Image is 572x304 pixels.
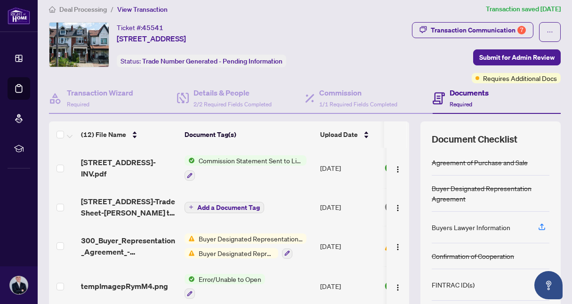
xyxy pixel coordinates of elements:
[450,87,489,98] h4: Documents
[319,101,397,108] span: 1/1 Required Fields Completed
[195,233,306,244] span: Buyer Designated Representation Agreement
[67,87,133,98] h4: Transaction Wizard
[384,281,395,291] img: Document Status
[483,73,557,83] span: Requires Additional Docs
[316,121,380,148] th: Upload Date
[185,155,195,166] img: Status Icon
[49,6,56,13] span: home
[380,121,460,148] th: Status
[117,55,286,67] div: Status:
[142,24,163,32] span: 45541
[195,274,265,284] span: Error/Unable to Open
[195,248,278,258] span: Buyer Designated Representation Agreement
[185,274,195,284] img: Status Icon
[117,33,186,44] span: [STREET_ADDRESS]
[193,101,272,108] span: 2/2 Required Fields Completed
[81,196,177,218] span: [STREET_ADDRESS]-Trade Sheet-[PERSON_NAME] to Review.pdf
[319,87,397,98] h4: Commission
[432,157,528,168] div: Agreement of Purchase and Sale
[81,157,177,179] span: [STREET_ADDRESS]-INV.pdf
[534,271,563,299] button: Open asap
[384,163,395,173] img: Document Status
[185,201,264,213] button: Add a Document Tag
[473,49,561,65] button: Submit for Admin Review
[320,129,358,140] span: Upload Date
[185,155,306,181] button: Status IconCommission Statement Sent to Listing Brokerage
[67,101,89,108] span: Required
[412,22,533,38] button: Transaction Communication7
[432,183,549,204] div: Buyer Designated Representation Agreement
[117,22,163,33] div: Ticket #:
[8,7,30,24] img: logo
[77,121,181,148] th: (12) File Name
[316,226,380,266] td: [DATE]
[384,241,395,251] img: Document Status
[394,284,402,291] img: Logo
[394,204,402,212] img: Logo
[81,129,126,140] span: (12) File Name
[432,280,475,290] div: FINTRAC ID(s)
[390,239,405,254] button: Logo
[189,205,193,209] span: plus
[81,280,168,292] span: tempImagepRymM4.png
[547,29,553,35] span: ellipsis
[431,23,526,38] div: Transaction Communication
[390,160,405,176] button: Logo
[432,133,517,146] span: Document Checklist
[450,101,472,108] span: Required
[517,26,526,34] div: 7
[486,4,561,15] article: Transaction saved [DATE]
[185,233,195,244] img: Status Icon
[185,274,265,299] button: Status IconError/Unable to Open
[59,5,107,14] span: Deal Processing
[394,243,402,251] img: Logo
[181,121,316,148] th: Document Tag(s)
[316,188,380,226] td: [DATE]
[185,202,264,213] button: Add a Document Tag
[117,5,168,14] span: View Transaction
[142,57,282,65] span: Trade Number Generated - Pending Information
[193,87,272,98] h4: Details & People
[49,23,109,67] img: IMG-W12265121_1.jpg
[479,50,555,65] span: Submit for Admin Review
[197,204,260,211] span: Add a Document Tag
[185,233,306,259] button: Status IconBuyer Designated Representation AgreementStatus IconBuyer Designated Representation Ag...
[316,148,380,188] td: [DATE]
[195,155,306,166] span: Commission Statement Sent to Listing Brokerage
[81,235,177,257] span: 300_Buyer_Representation_Agreement_-_Authority_for_Purchase_or_Lease_-_OREA.pdf
[390,279,405,294] button: Logo
[185,248,195,258] img: Status Icon
[432,251,514,261] div: Confirmation of Cooperation
[384,202,395,212] img: Document Status
[111,4,113,15] li: /
[432,222,510,232] div: Buyers Lawyer Information
[10,276,28,294] img: Profile Icon
[394,166,402,173] img: Logo
[390,200,405,215] button: Logo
